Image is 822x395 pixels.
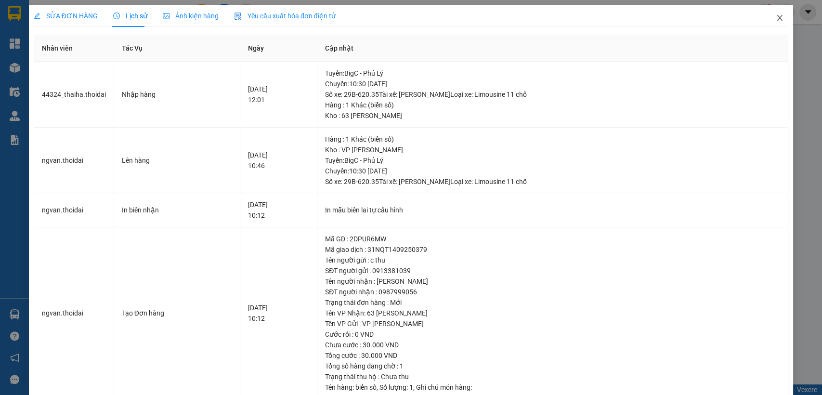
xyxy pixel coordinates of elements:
[163,13,170,19] span: picture
[325,361,780,371] div: Tổng số hàng đang chờ : 1
[91,65,163,75] span: 63TQT1409250404
[355,383,377,391] span: biển số
[234,13,242,20] img: icon
[776,14,783,22] span: close
[122,205,232,215] div: In biên nhận
[325,234,780,244] div: Mã GD : 2DPUR6MW
[122,89,232,100] div: Nhập hàng
[34,12,98,20] span: SỬA ĐƠN HÀNG
[325,287,780,297] div: SĐT người nhận : 0987999056
[34,128,114,194] td: ngvan.thoidai
[113,13,120,19] span: clock-circle
[122,155,232,166] div: Lên hàng
[325,318,780,329] div: Tên VP Gửi : VP [PERSON_NAME]
[325,68,780,100] div: Tuyến : BigC - Phủ Lý Chuyến: 10:30 [DATE] Số xe: 29B-620.35 Tài xế: [PERSON_NAME] Loại xe: Limou...
[9,8,87,39] strong: CÔNG TY TNHH DỊCH VỤ DU LỊCH THỜI ĐẠI
[34,193,114,227] td: ngvan.thoidai
[325,145,780,155] div: Kho : VP [PERSON_NAME]
[325,134,780,145] div: Hàng : 1 Khác (biển số)
[325,276,780,287] div: Tên người nhận : [PERSON_NAME]
[325,155,780,187] div: Tuyến : BigC - Phủ Lý Chuyến: 10:30 [DATE] Số xe: 29B-620.35 Tài xế: [PERSON_NAME] Loại xe: Limou...
[6,41,90,76] span: Chuyển phát nhanh: [GEOGRAPHIC_DATA] - [GEOGRAPHIC_DATA]
[3,34,5,83] img: logo
[122,308,232,318] div: Tạo Đơn hàng
[248,84,309,105] div: [DATE] 12:01
[325,308,780,318] div: Tên VP Nhận: 63 [PERSON_NAME]
[766,5,793,32] button: Close
[163,12,219,20] span: Ảnh kiện hàng
[325,100,780,110] div: Hàng : 1 Khác (biển số)
[325,350,780,361] div: Tổng cước : 30.000 VND
[325,265,780,276] div: SĐT người gửi : 0913381039
[34,13,40,19] span: edit
[240,35,317,62] th: Ngày
[34,62,114,128] td: 44324_thaiha.thoidai
[248,303,309,324] div: [DATE] 10:12
[409,383,413,391] span: 1
[248,150,309,171] div: [DATE] 10:46
[325,110,780,121] div: Kho : 63 [PERSON_NAME]
[325,340,780,350] div: Chưa cước : 30.000 VND
[325,244,780,255] div: Mã giao dịch : 31NQT1409250379
[325,371,780,382] div: Trạng thái thu hộ : Chưa thu
[325,255,780,265] div: Tên người gửi : c thu
[248,199,309,221] div: [DATE] 10:12
[325,297,780,308] div: Trạng thái đơn hàng : Mới
[113,12,147,20] span: Lịch sử
[114,35,240,62] th: Tác Vụ
[325,382,780,393] div: Tên hàng: , Số lượng: , Ghi chú món hàng:
[234,12,336,20] span: Yêu cầu xuất hóa đơn điện tử
[325,329,780,340] div: Cước rồi : 0 VND
[325,205,780,215] div: In mẫu biên lai tự cấu hình
[317,35,788,62] th: Cập nhật
[34,35,114,62] th: Nhân viên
